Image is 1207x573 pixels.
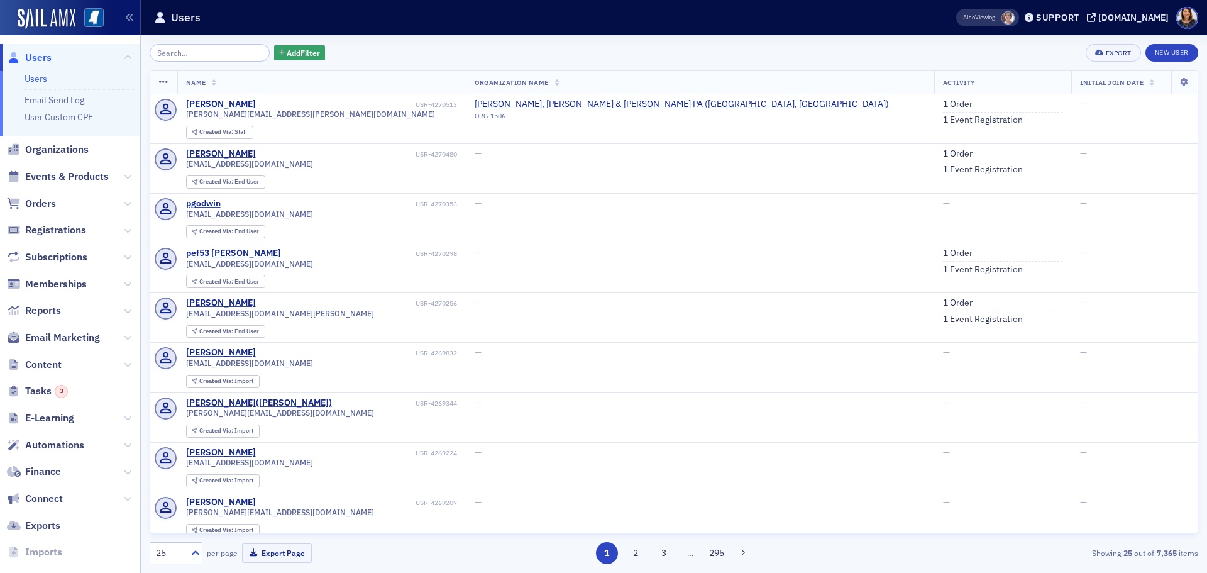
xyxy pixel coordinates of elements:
a: [PERSON_NAME]([PERSON_NAME]) [186,398,332,409]
div: 25 [156,547,184,560]
a: Organizations [7,143,89,157]
span: Created Via : [199,426,234,435]
a: Email Send Log [25,94,84,106]
span: Lydia Carlisle [1001,11,1015,25]
a: pgodwin [186,198,221,209]
span: — [1080,397,1087,408]
span: — [943,197,950,209]
div: Import [199,477,253,484]
span: Organization Name [475,78,549,87]
span: — [475,496,482,508]
div: End User [199,179,259,186]
span: — [1080,347,1087,358]
input: Search… [150,44,270,62]
span: Users [25,51,52,65]
button: [DOMAIN_NAME] [1087,13,1173,22]
span: Memberships [25,277,87,291]
button: AddFilter [274,45,326,61]
div: ORG-1506 [475,112,889,125]
div: USR-4270480 [258,150,457,159]
div: 3 [55,385,68,398]
span: Finance [25,465,61,479]
a: New User [1145,44,1198,62]
a: 1 Event Registration [943,164,1023,175]
span: Connect [25,492,63,506]
a: [PERSON_NAME] [186,447,256,459]
span: Orders [25,197,56,211]
a: Users [25,73,47,84]
span: Created Via : [199,476,234,484]
span: Imports [25,545,62,559]
div: End User [199,279,259,286]
span: Registrations [25,223,86,237]
span: — [1080,447,1087,458]
span: — [1080,197,1087,209]
div: Created Via: End User [186,225,265,238]
a: 1 Event Registration [943,314,1023,325]
div: USR-4269832 [258,349,457,357]
span: Activity [943,78,976,87]
a: Events & Products [7,170,109,184]
span: Created Via : [199,277,234,286]
div: Also [963,13,975,21]
div: USR-4269224 [258,449,457,457]
span: E-Learning [25,411,74,425]
div: Import [199,428,253,435]
img: SailAMX [84,8,104,28]
span: [EMAIL_ADDRESS][DOMAIN_NAME] [186,359,313,368]
span: — [475,247,482,259]
div: USR-4269207 [258,499,457,507]
a: Automations [7,438,84,452]
div: Export [1106,50,1132,57]
label: per page [207,547,238,559]
button: Export Page [242,543,312,563]
span: Initial Join Date [1080,78,1144,87]
button: 295 [706,542,728,564]
span: Automations [25,438,84,452]
a: User Custom CPE [25,111,93,123]
span: Events & Products [25,170,109,184]
a: 1 Order [943,148,973,160]
a: 1 Event Registration [943,114,1023,126]
a: [PERSON_NAME] [186,99,256,110]
a: Orders [7,197,56,211]
h1: Users [171,10,201,25]
span: Exports [25,519,60,533]
div: Created Via: Import [186,375,260,388]
a: Exports [7,519,60,533]
div: End User [199,228,259,235]
a: 1 Event Registration [943,264,1023,275]
span: [EMAIL_ADDRESS][DOMAIN_NAME] [186,458,313,467]
div: [DOMAIN_NAME] [1098,12,1169,23]
a: Connect [7,492,63,506]
span: [PERSON_NAME][EMAIL_ADDRESS][DOMAIN_NAME] [186,408,374,418]
a: [PERSON_NAME] [186,148,256,160]
a: [PERSON_NAME] [186,347,256,359]
img: SailAMX [18,9,75,29]
span: [PERSON_NAME][EMAIL_ADDRESS][PERSON_NAME][DOMAIN_NAME] [186,109,435,119]
strong: 25 [1121,547,1134,559]
span: [EMAIL_ADDRESS][DOMAIN_NAME] [186,159,313,169]
div: Created Via: Staff [186,126,253,139]
span: — [475,447,482,458]
span: — [475,197,482,209]
span: Reports [25,304,61,318]
span: Email Marketing [25,331,100,345]
span: Created Via : [199,327,234,335]
button: Export [1086,44,1140,62]
span: — [943,397,950,408]
span: [EMAIL_ADDRESS][DOMAIN_NAME] [186,209,313,219]
div: Created Via: Import [186,425,260,438]
div: pef53 [PERSON_NAME] [186,248,281,259]
a: Reports [7,304,61,318]
a: [PERSON_NAME] [186,298,256,309]
a: Memberships [7,277,87,291]
span: Organizations [25,143,89,157]
a: [PERSON_NAME], [PERSON_NAME] & [PERSON_NAME] PA ([GEOGRAPHIC_DATA], [GEOGRAPHIC_DATA]) [475,99,889,110]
